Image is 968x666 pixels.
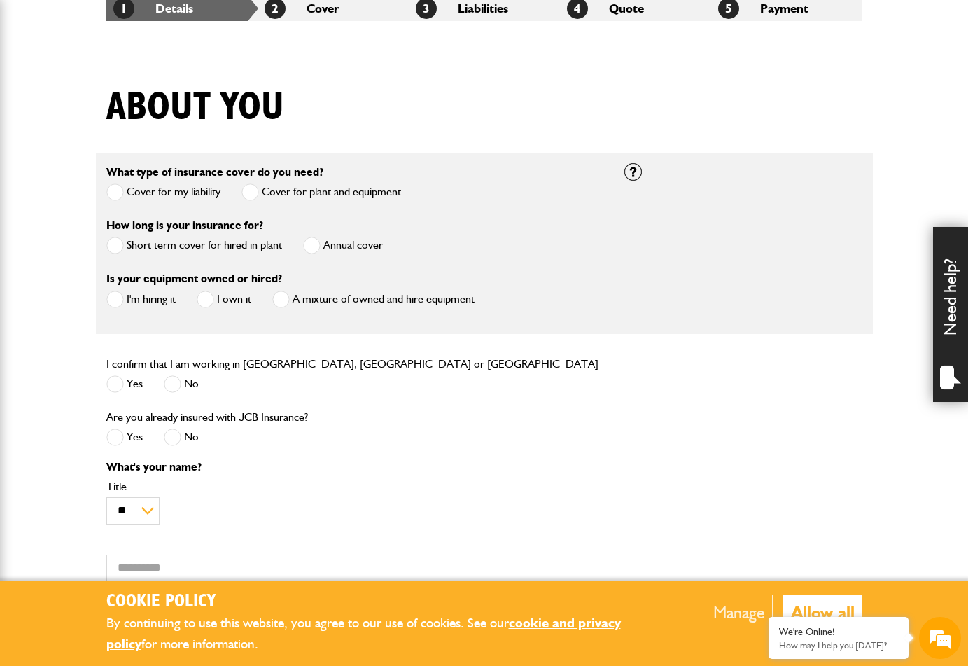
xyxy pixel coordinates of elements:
button: Allow all [783,595,862,630]
p: By continuing to use this website, you agree to our use of cookies. See our for more information. [106,613,663,655]
div: We're Online! [779,626,898,638]
label: Title [106,481,603,492]
p: What's your name? [106,462,603,473]
div: Need help? [933,227,968,402]
label: Are you already insured with JCB Insurance? [106,412,308,423]
p: How may I help you today? [779,640,898,651]
label: What type of insurance cover do you need? [106,167,323,178]
h2: Cookie Policy [106,591,663,613]
label: How long is your insurance for? [106,220,263,231]
label: Annual cover [303,237,383,254]
label: I confirm that I am working in [GEOGRAPHIC_DATA], [GEOGRAPHIC_DATA] or [GEOGRAPHIC_DATA] [106,359,598,370]
button: Manage [706,595,773,630]
label: A mixture of owned and hire equipment [272,291,475,308]
label: Short term cover for hired in plant [106,237,282,254]
label: Is your equipment owned or hired? [106,273,282,284]
label: I'm hiring it [106,291,176,308]
label: I own it [197,291,251,308]
label: Yes [106,375,143,393]
label: Cover for my liability [106,183,220,201]
label: Cover for plant and equipment [241,183,401,201]
a: cookie and privacy policy [106,615,621,653]
label: No [164,375,199,393]
label: Yes [106,429,143,446]
label: No [164,429,199,446]
h1: About you [106,84,284,131]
